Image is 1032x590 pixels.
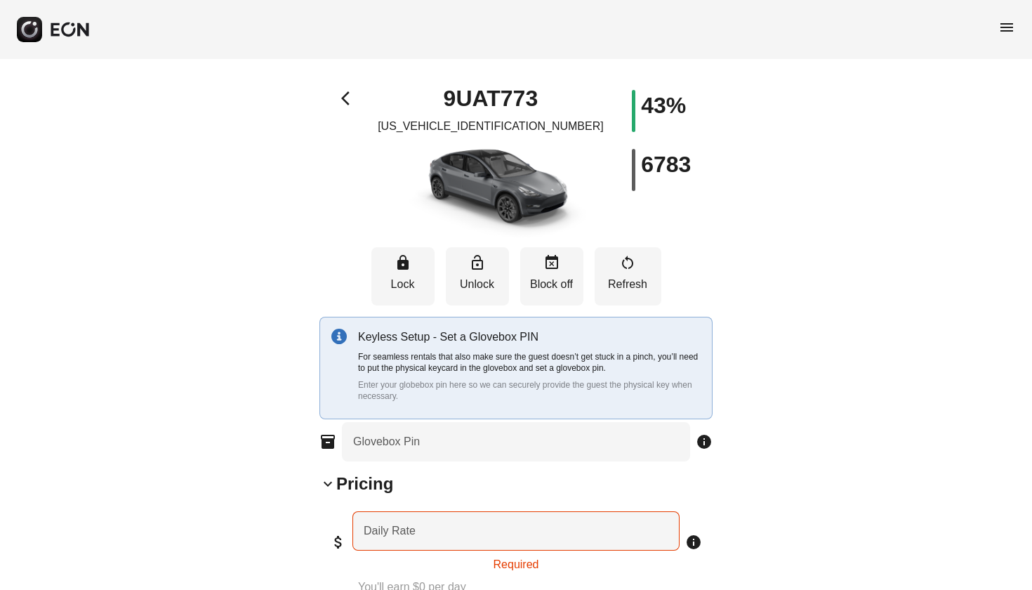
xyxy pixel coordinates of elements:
[527,276,576,293] p: Block off
[358,351,701,374] p: For seamless rentals that also make sure the guest doesn’t get stuck in a pinch, you’ll need to p...
[319,476,336,492] span: keyboard_arrow_down
[998,19,1015,36] span: menu
[543,254,560,271] span: event_busy
[469,254,486,271] span: lock_open
[392,140,589,239] img: car
[358,379,701,402] p: Enter your globebox pin here so we can securely provide the guest the physical key when necessary.
[595,247,661,306] button: Refresh
[696,433,713,450] span: info
[378,276,428,293] p: Lock
[444,90,538,107] h1: 9UAT773
[336,473,393,495] h2: Pricing
[353,433,420,450] label: Glovebox Pin
[520,247,583,306] button: Block off
[395,254,411,271] span: lock
[641,97,686,114] h1: 43%
[446,247,509,306] button: Unlock
[378,118,604,135] p: [US_VEHICLE_IDENTIFICATION_NUMBER]
[331,329,347,344] img: info
[364,523,416,539] label: Daily Rate
[371,247,435,306] button: Lock
[358,329,701,346] p: Keyless Setup - Set a Glovebox PIN
[319,433,336,450] span: inventory_2
[352,551,680,573] div: Required
[330,534,347,551] span: attach_money
[685,534,702,551] span: info
[641,156,691,173] h1: 6783
[341,90,358,107] span: arrow_back_ios
[602,276,654,293] p: Refresh
[453,276,502,293] p: Unlock
[619,254,636,271] span: restart_alt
